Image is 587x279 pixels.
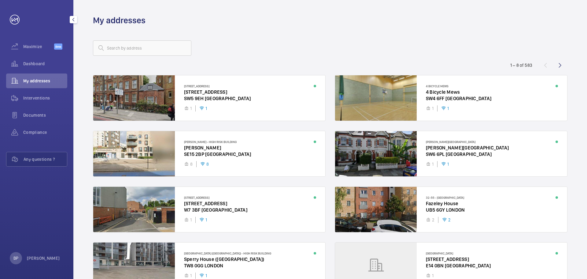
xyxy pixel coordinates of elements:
span: Beta [54,43,62,50]
div: 1 – 8 of 583 [510,62,532,68]
span: Documents [23,112,67,118]
span: Dashboard [23,61,67,67]
span: Any questions ? [24,156,67,162]
span: My addresses [23,78,67,84]
p: [PERSON_NAME] [27,255,60,261]
h1: My addresses [93,15,146,26]
span: Interventions [23,95,67,101]
p: BP [13,255,18,261]
span: Compliance [23,129,67,135]
span: Maximize [23,43,54,50]
input: Search by address [93,40,191,56]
